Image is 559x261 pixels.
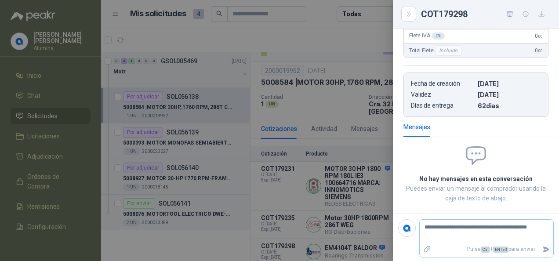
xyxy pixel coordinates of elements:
h2: No hay mensajes en esta conversación [403,174,548,184]
div: Incluido [435,45,461,56]
label: Adjuntar archivos [420,242,435,257]
div: 0 % [432,33,445,40]
p: Puedes enviar un mensaje al comprador usando la caja de texto de abajo. [403,184,548,203]
span: ,00 [537,48,543,53]
img: Company Logo [399,220,415,236]
span: 0 [535,33,543,39]
p: 62 dias [478,102,541,109]
span: Total Flete [409,45,463,56]
span: 0 [535,47,543,54]
button: Enviar [539,242,553,257]
p: Validez [411,91,474,98]
span: ,00 [537,34,543,39]
div: Mensajes [403,122,430,132]
p: Fecha de creación [411,80,474,87]
span: ENTER [493,246,508,253]
span: Flete IVA [409,33,445,40]
p: Pulsa + para enviar [435,242,539,257]
span: Ctrl [481,246,490,253]
p: [DATE] [478,91,541,98]
div: COT179298 [421,7,548,21]
p: Días de entrega [411,102,474,109]
p: [DATE] [478,80,541,87]
button: Close [403,9,414,19]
